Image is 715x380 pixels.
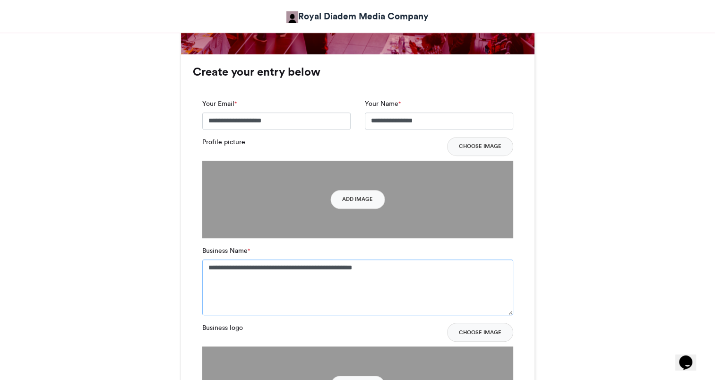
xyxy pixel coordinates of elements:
label: Business logo [202,323,243,333]
img: Sunday Adebakin [286,11,298,23]
button: Add Image [330,190,385,209]
button: Choose Image [447,137,513,156]
button: Choose Image [447,323,513,342]
iframe: chat widget [675,342,706,371]
label: Your Name [365,99,401,109]
a: Royal Diadem Media Company [286,9,429,23]
h3: Create your entry below [193,66,523,78]
label: Your Email [202,99,237,109]
label: Profile picture [202,137,245,147]
label: Business Name [202,246,250,256]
